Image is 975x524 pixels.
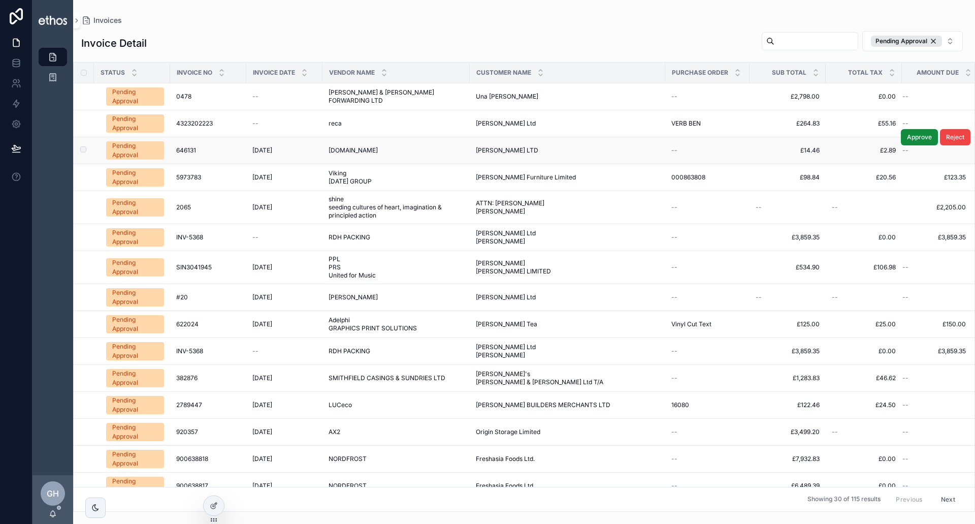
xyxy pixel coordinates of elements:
span: Showing 30 of 115 results [807,496,881,504]
span: SMITHFIELD CASINGS & SUNDRIES LTD [329,374,445,382]
a: [PERSON_NAME] Ltd [476,119,659,128]
a: £2.89 [832,146,896,155]
a: £25.00 [832,320,896,328]
a: 920357 [176,428,240,436]
a: PPL PRS United for Music [329,255,464,280]
a: £106.98 [832,263,896,271]
a: -- [671,347,743,355]
a: -- [832,293,896,301]
span: -- [902,455,908,463]
a: [PERSON_NAME] [329,293,464,301]
span: [PERSON_NAME] BUILDERS MERCHANTS LTD [476,401,610,409]
span: £125.00 [756,320,820,328]
a: 900638817 [176,482,240,490]
a: £7,932.83 [756,455,820,463]
span: -- [252,347,258,355]
span: -- [671,428,677,436]
div: Pending Approval [112,342,158,360]
span: £6,489.39 [756,482,820,490]
a: RDH PACKING [329,347,464,355]
a: -- [902,428,966,436]
span: 2789447 [176,401,202,409]
h1: Invoice Detail [81,36,147,50]
a: £0.00 [832,455,896,463]
a: Pending Approval [106,258,164,276]
span: 900638818 [176,455,208,463]
span: 900638817 [176,482,208,490]
a: LUCeco [329,401,464,409]
a: #20 [176,293,240,301]
a: [PERSON_NAME] Ltd [PERSON_NAME] [476,343,659,359]
a: £0.00 [832,347,896,355]
a: [PERSON_NAME] Furniture Limited [476,173,659,181]
a: £150.00 [902,320,966,328]
span: -- [252,93,258,101]
a: -- [671,374,743,382]
a: [DATE] [252,203,316,211]
a: £534.90 [756,263,820,271]
a: £2,205.00 [902,203,966,211]
span: -- [671,455,677,463]
a: 000863808 [671,173,743,181]
span: 2065 [176,203,191,211]
a: [PERSON_NAME] Tea [476,320,659,328]
span: NORDFROST [329,455,367,463]
a: 0478 [176,93,240,101]
span: 0478 [176,93,191,101]
span: SIN3041945 [176,263,212,271]
span: £1,283.83 [756,374,820,382]
a: [DATE] [252,173,316,181]
a: Pending Approval [106,450,164,468]
a: -- [671,263,743,271]
span: £122.46 [756,401,820,409]
a: Pending Approval [106,423,164,441]
button: Approve [901,129,938,145]
a: ATTN: [PERSON_NAME] [PERSON_NAME] [476,199,659,215]
a: 382876 [176,374,240,382]
a: Pending Approval [106,342,164,360]
span: INV-5368 [176,233,203,241]
span: [PERSON_NAME] & [PERSON_NAME] FORWARDING LTD [329,88,464,105]
span: £14.46 [756,146,820,155]
a: £0.00 [832,233,896,241]
a: Freshasia Foods Ltd. [476,455,659,463]
span: -- [671,374,677,382]
span: [DATE] [252,428,272,436]
a: -- [902,482,966,490]
a: -- [756,203,820,211]
a: £0.00 [832,482,896,490]
span: -- [671,293,677,301]
a: [PERSON_NAME] LTD [476,146,659,155]
span: -- [671,482,677,490]
span: [PERSON_NAME] Ltd [476,119,536,128]
a: 5973783 [176,173,240,181]
a: INV-5368 [176,233,240,241]
span: [PERSON_NAME] [PERSON_NAME] LIMITED [476,259,602,275]
a: Viking [DATE] GROUP [329,169,464,186]
a: £20.56 [832,173,896,181]
div: Pending Approval [112,198,158,217]
span: Reject [946,133,964,141]
span: Freshasia Foods Ltd. [476,482,535,490]
a: Vinyl Cut Text [671,320,743,328]
span: -- [671,263,677,271]
a: 646131 [176,146,240,155]
span: £3,859.35 [902,233,966,241]
a: 2789447 [176,401,240,409]
a: SMITHFIELD CASINGS & SUNDRIES LTD [329,374,464,382]
span: Invoice No [177,69,212,77]
span: [DATE] [252,401,272,409]
a: NORDFROST [329,455,464,463]
button: Unselect PENDING_APPROVAL [871,36,942,47]
span: [PERSON_NAME] Tea [476,320,537,328]
a: -- [671,293,743,301]
span: shine seeding cultures of heart, imagination & principled action [329,195,464,220]
span: Vendor Name [329,69,375,77]
span: £3,859.35 [756,347,820,355]
span: #20 [176,293,188,301]
a: Pending Approval [106,168,164,187]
